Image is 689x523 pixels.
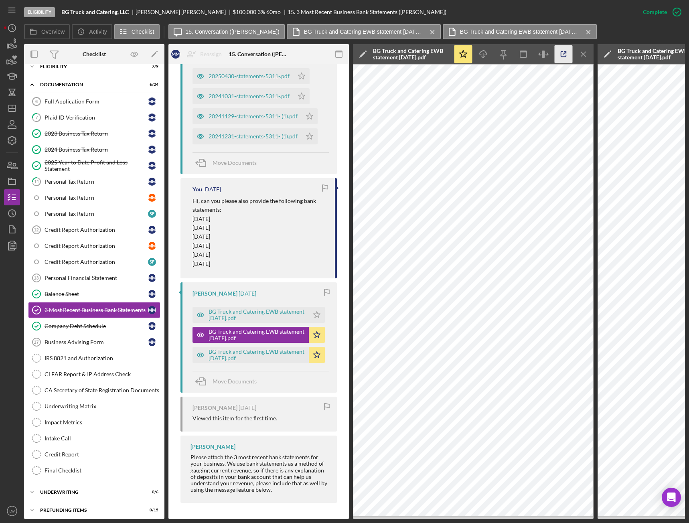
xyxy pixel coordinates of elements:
[34,179,39,184] tspan: 11
[193,215,327,223] p: [DATE]
[193,108,318,124] button: 20241129-statements-5311- (1).pdf
[28,174,160,190] a: 11Personal Tax ReturnMM
[41,28,65,35] label: Overview
[34,340,39,345] tspan: 17
[72,24,112,39] button: Activity
[190,454,329,493] div: Please attach the 3 most recent bank statements for your business. We use bank statements as a me...
[257,9,265,15] div: 3 %
[229,51,289,57] div: 15. Conversation ([PERSON_NAME])
[28,222,160,238] a: 12Credit Report AuthorizationMM
[209,308,305,321] div: BG Truck and Catering EWB statement [DATE].pdf
[83,51,106,57] div: Checklist
[193,232,327,241] p: [DATE]
[45,291,148,297] div: Balance Sheet
[45,307,148,313] div: 3 Most Recent Business Bank Statements
[61,9,129,15] b: BG Truck and Catering, LLC
[209,73,290,79] div: 20250430-statements-5311-.pdf
[28,366,160,382] a: CLEAR Report & IP Address Check
[24,24,70,39] button: Overview
[148,242,156,250] div: M M
[193,128,318,144] button: 20241231-statements-5311- (1).pdf
[203,186,221,193] time: 2025-10-01 21:09
[193,347,325,363] button: BG Truck and Catering EWB statement [DATE].pdf
[148,114,156,122] div: M M
[45,211,148,217] div: Personal Tax Return
[193,68,310,84] button: 20250430-statements-5311-.pdf
[132,28,154,35] label: Checklist
[148,210,156,218] div: S F
[28,414,160,430] a: Impact Metrics
[24,7,55,17] div: Eligibility
[148,306,156,314] div: M M
[45,159,148,172] div: 2025 Year to Date Profit and Loss Statement
[45,195,148,201] div: Personal Tax Return
[40,64,138,69] div: Eligibility
[209,328,305,341] div: BG Truck and Catering EWB statement [DATE].pdf
[4,503,20,519] button: LW
[148,338,156,346] div: M M
[28,302,160,318] a: 3 Most Recent Business Bank StatementsMM
[209,113,298,120] div: 20241129-statements-5311- (1).pdf
[89,28,107,35] label: Activity
[45,130,148,137] div: 2023 Business Tax Return
[45,387,160,393] div: CA Secretary of State Registration Documents
[45,403,160,409] div: Underwriting Matrix
[45,275,148,281] div: Personal Financial Statement
[193,290,237,297] div: [PERSON_NAME]
[239,290,256,297] time: 2025-10-01 18:07
[643,4,667,20] div: Complete
[28,398,160,414] a: Underwriting Matrix
[148,226,156,234] div: M M
[28,318,160,334] a: Company Debt ScheduleMM
[186,28,280,35] label: 15. Conversation ([PERSON_NAME])
[148,258,156,266] div: S F
[45,178,148,185] div: Personal Tax Return
[28,93,160,109] a: 6Full Application FormMM
[635,4,685,20] button: Complete
[193,197,327,215] p: Hi, can you please also provide the following bank statements:
[45,259,148,265] div: Credit Report Authorization
[148,290,156,298] div: M M
[373,48,449,61] div: BG Truck and Catering EWB statement [DATE].pdf
[193,250,327,259] p: [DATE]
[193,186,202,193] div: You
[443,24,597,39] button: BG Truck and Catering EWB statement [DATE].pdf
[144,64,158,69] div: 7 / 9
[40,82,138,87] div: Documentation
[209,349,305,361] div: BG Truck and Catering EWB statement [DATE].pdf
[28,350,160,366] a: IRS 8821 and Authorization
[45,451,160,458] div: Credit Report
[233,8,256,15] span: $100,000
[193,241,327,250] p: [DATE]
[239,405,256,411] time: 2025-10-01 17:53
[148,178,156,186] div: M M
[288,9,446,15] div: 15. 3 Most Recent Business Bank Statements ([PERSON_NAME])
[209,93,290,99] div: 20241031-statements-5311-.pdf
[45,114,148,121] div: Plaid ID Verification
[190,444,235,450] div: [PERSON_NAME]
[28,206,160,222] a: Personal Tax ReturnSF
[144,82,158,87] div: 6 / 24
[171,50,180,59] div: M M
[287,24,441,39] button: BG Truck and Catering EWB statement [DATE].pdf
[45,243,148,249] div: Credit Report Authorization
[28,126,160,142] a: 2023 Business Tax ReturnMM
[45,339,148,345] div: Business Advising Form
[28,286,160,302] a: Balance SheetMM
[45,419,160,426] div: Impact Metrics
[45,146,148,153] div: 2024 Business Tax Return
[28,462,160,478] a: Final Checklist
[148,322,156,330] div: M M
[45,98,148,105] div: Full Application Form
[193,371,265,391] button: Move Documents
[45,355,160,361] div: IRS 8821 and Authorization
[45,371,160,377] div: CLEAR Report & IP Address Check
[213,159,257,166] span: Move Documents
[148,162,156,170] div: M M
[28,190,160,206] a: Personal Tax ReturnMM
[148,130,156,138] div: M M
[136,9,233,15] div: [PERSON_NAME] [PERSON_NAME]
[40,490,138,495] div: Underwriting
[28,254,160,270] a: Credit Report AuthorizationSF
[28,430,160,446] a: Intake Call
